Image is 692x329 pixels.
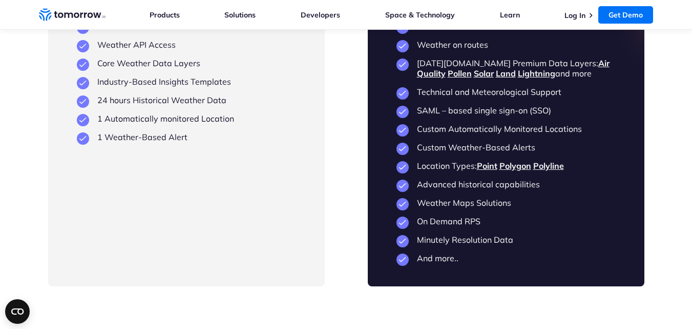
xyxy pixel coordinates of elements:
[477,161,497,171] a: Point
[500,10,520,20] a: Learn
[496,68,516,79] a: Land
[499,161,531,171] a: Polygon
[396,253,616,263] li: And more..
[396,105,616,115] li: SAML – based single sign-on (SSO)
[385,10,455,20] a: Space & Technology
[77,3,296,142] ul: plan features
[396,3,616,263] ul: plan features
[417,58,610,79] a: Air Quality
[150,10,180,20] a: Products
[77,95,296,105] li: 24 hours Historical Weather Data
[474,68,494,79] a: Solar
[448,68,472,79] a: Pollen
[564,11,585,20] a: Log In
[598,6,653,24] a: Get Demo
[5,299,30,324] button: Open CMP widget
[77,58,296,68] li: Core Weather Data Layers
[396,198,616,208] li: Weather Maps Solutions
[77,113,296,124] li: 1 Automatically monitored Location
[39,7,106,23] a: Home link
[396,87,616,97] li: Technical and Meteorological Support
[77,76,296,87] li: Industry-Based Insights Templates
[396,40,616,50] li: Weather on routes
[396,142,616,152] li: Custom Weather-Based Alerts
[396,124,616,134] li: Custom Automatically Monitored Locations
[518,68,555,79] a: Lightning
[396,161,616,171] li: Location Types:
[301,10,340,20] a: Developers
[396,179,616,189] li: Advanced historical capabilities
[224,10,256,20] a: Solutions
[396,235,616,245] li: Minutely Resolution Data
[77,132,296,142] li: 1 Weather-Based Alert
[396,58,616,79] li: [DATE][DOMAIN_NAME] Premium Data Layers: and more
[533,161,564,171] a: Polyline
[396,216,616,226] li: On Demand RPS
[77,40,296,50] li: Weather API Access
